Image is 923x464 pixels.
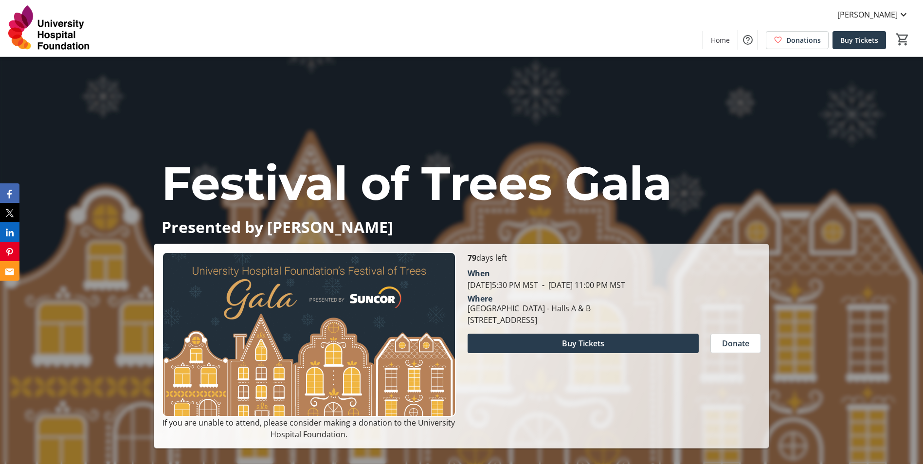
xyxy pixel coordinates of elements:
[468,334,699,353] button: Buy Tickets
[468,295,492,303] div: Where
[722,338,749,349] span: Donate
[562,338,604,349] span: Buy Tickets
[833,31,886,49] a: Buy Tickets
[468,280,538,290] span: [DATE] 5:30 PM MST
[710,334,761,353] button: Donate
[468,314,591,326] div: [STREET_ADDRESS]
[738,30,758,50] button: Help
[468,268,490,279] div: When
[468,303,591,314] div: [GEOGRAPHIC_DATA] - Halls A & B
[162,218,761,235] p: Presented by [PERSON_NAME]
[162,252,455,417] img: Campaign CTA Media Photo
[786,35,821,45] span: Donations
[703,31,738,49] a: Home
[840,35,878,45] span: Buy Tickets
[468,252,476,263] span: 79
[538,280,625,290] span: [DATE] 11:00 PM MST
[830,7,917,22] button: [PERSON_NAME]
[6,4,92,53] img: University Hospital Foundation's Logo
[162,155,671,212] span: Festival of Trees Gala
[894,31,911,48] button: Cart
[468,252,761,264] p: days left
[538,280,548,290] span: -
[766,31,829,49] a: Donations
[837,9,898,20] span: [PERSON_NAME]
[162,417,455,440] p: If you are unable to attend, please consider making a donation to the University Hospital Foundat...
[711,35,730,45] span: Home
